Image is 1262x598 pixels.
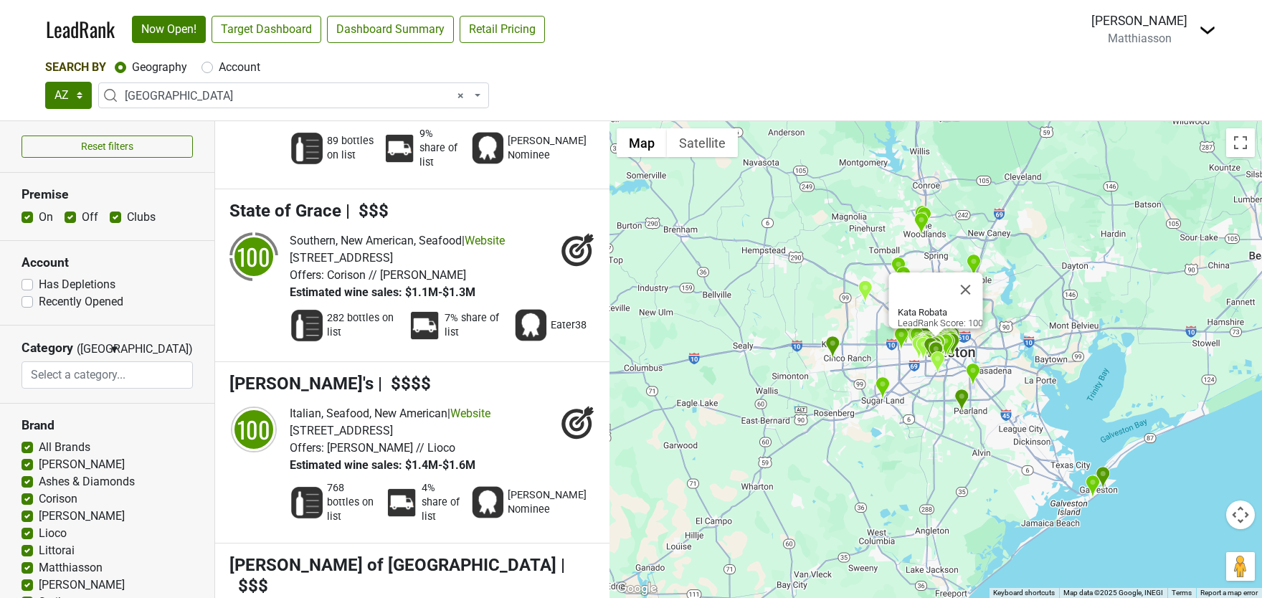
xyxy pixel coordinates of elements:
[22,136,193,158] button: Reset filters
[914,205,929,229] div: Whole Foods Market
[1063,589,1163,597] span: Map data ©2025 Google, INEGI
[966,254,981,277] div: Total Wine & More
[382,131,417,166] img: Percent Distributor Share
[911,335,926,359] div: Pappas Bros Steakhouse - Galleria
[422,481,462,524] span: 4% share of list
[39,525,67,542] label: Lioco
[39,508,125,525] label: [PERSON_NAME]
[39,209,53,226] label: On
[1199,22,1216,39] img: Dropdown Menu
[212,16,321,43] a: Target Dashboard
[1226,500,1255,529] button: Map camera controls
[943,331,958,354] div: Toyota Center
[896,266,911,290] div: Total Wine & More
[460,16,545,43] a: Retail Pricing
[290,251,393,265] span: [STREET_ADDRESS]
[945,333,960,356] div: Nancy's Hustle
[929,341,944,364] div: Coppa Osteria
[939,332,954,356] div: Spec's Wines, Spirits & Finer Foods
[22,187,193,202] h3: Premise
[290,285,475,299] span: Estimated wine sales: $1.1M-$1.3M
[470,485,505,520] img: Award
[930,351,945,374] div: NRG Stadium
[290,308,324,343] img: Wine List
[938,333,953,357] div: Whole Foods Market
[22,341,73,356] h3: Category
[346,201,389,221] span: | $$$
[290,424,393,437] span: [STREET_ADDRESS]
[290,234,462,247] span: Southern, New American, Seafood
[875,376,890,400] div: Whole Foods Market
[914,212,929,236] div: The Woodlands Resort
[926,330,941,353] div: River Oaks Country Club
[508,134,587,163] span: [PERSON_NAME] Nominee
[290,441,324,455] span: Offers:
[1108,32,1172,45] span: Matthiasson
[232,408,275,451] div: 100
[1085,475,1100,498] div: The Villas at the San Luis Resort
[290,458,475,472] span: Estimated wine sales: $1.4M-$1.6M
[419,127,462,170] span: 9% share of list
[45,60,106,74] span: Search By
[508,488,587,517] span: [PERSON_NAME] Nominee
[450,407,490,420] a: Website
[993,588,1055,598] button: Keyboard shortcuts
[82,209,98,226] label: Off
[327,441,455,455] span: [PERSON_NAME] // Lioco
[457,87,464,105] span: Remove all items
[290,405,490,422] div: |
[39,456,125,473] label: [PERSON_NAME]
[613,579,660,598] img: Google
[965,363,980,386] div: William P. Hobby Airport
[893,327,908,351] div: Jonathan's The Rub
[22,418,193,433] h3: Brand
[39,542,75,559] label: Littorai
[327,16,454,43] a: Dashboard Summary
[229,374,374,394] span: [PERSON_NAME]'s
[290,131,324,166] img: Wine List
[232,235,275,278] div: 100
[327,268,466,282] span: Corison // [PERSON_NAME]
[39,490,77,508] label: Corison
[22,361,193,389] input: Select a category...
[384,485,419,520] img: Percent Distributor Share
[219,59,260,76] label: Account
[125,87,471,105] span: Greater Houston
[39,276,115,293] label: Has Depletions
[916,332,931,356] div: The Annie Café & Bar
[825,336,840,359] div: Sonoma Wine Bar - Katy
[327,481,376,524] span: 768 bottles on list
[1096,466,1111,490] div: Hotel Lucine - The Fancy
[918,332,933,356] div: Post Oak Lodge
[911,336,926,359] div: Juliet
[290,232,505,250] div: |
[77,341,105,361] span: ([GEOGRAPHIC_DATA])
[290,407,447,420] span: Italian, Seafood, New American
[1172,589,1192,597] a: Terms (opens in new tab)
[916,331,931,355] div: Whole Foods Market
[954,389,969,412] div: Killen's Steakhouse
[1226,552,1255,581] button: Drag Pegman onto the map to open Street View
[1226,128,1255,157] button: Toggle fullscreen view
[290,268,324,282] span: Offers:
[924,337,939,361] div: Tony's
[327,311,399,340] span: 282 bottles on list
[1091,11,1187,30] div: [PERSON_NAME]
[127,209,156,226] label: Clubs
[949,272,983,307] button: Close
[942,330,957,353] div: Four Seasons Hotel Houston
[918,331,933,354] div: Mastro's Steakhouse
[39,576,125,594] label: [PERSON_NAME]
[39,559,103,576] label: Matthiasson
[46,14,115,44] a: LeadRank
[229,555,556,575] span: [PERSON_NAME] of [GEOGRAPHIC_DATA]
[929,341,944,365] div: Navy Blue
[39,473,135,490] label: Ashes & Diamonds
[132,59,187,76] label: Geography
[617,128,667,157] button: Show street map
[916,336,931,360] div: The Men's Club of Houston
[290,485,324,520] img: Wine List
[916,334,931,358] div: Musaafer
[22,255,193,270] h3: Account
[229,555,565,596] span: | $$$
